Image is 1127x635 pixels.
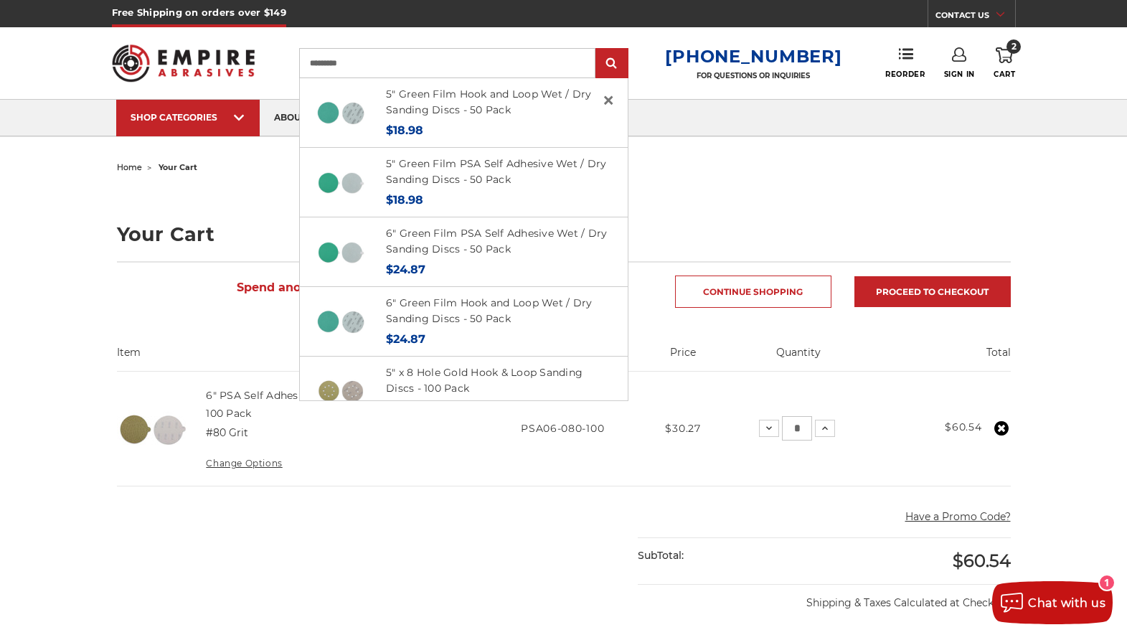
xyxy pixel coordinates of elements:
[386,366,583,395] a: 5" x 8 Hole Gold Hook & Loop Sanding Discs - 100 Pack
[665,71,841,80] p: FOR QUESTIONS OR INQUIRIES
[885,70,925,79] span: Reorder
[1100,575,1114,590] div: 1
[386,227,607,256] a: 6" Green Film PSA Self Adhesive Wet / Dry Sanding Discs - 50 Pack
[206,389,450,419] a: 6" PSA Self Adhesive Sanding Discs with Tabs - 100 Pack
[638,584,1010,611] p: Shipping & Taxes Calculated at Checkout
[994,70,1015,79] span: Cart
[521,422,604,435] span: PSA06-080-100
[945,420,981,433] strong: $60.54
[647,345,719,371] th: Price
[316,227,365,276] img: 6-inch 600-grit green film PSA disc with green polyester film backing for metal grinding and bare...
[675,276,831,308] a: Continue Shopping
[206,458,282,469] a: Change Options
[935,7,1015,27] a: CONTACT US
[316,367,365,415] img: 5 inch 8 hole gold velcro disc stack
[877,345,1010,371] th: Total
[602,86,615,114] span: ×
[944,70,975,79] span: Sign In
[782,416,812,441] input: 6" PSA Self Adhesive Sanding Discs with Tabs - 100 Pack Quantity:
[260,100,334,136] a: about us
[206,425,248,441] dd: #80 Grit
[994,47,1015,79] a: 2 Cart
[638,538,824,573] div: SubTotal:
[112,35,255,91] img: Empire Abrasives
[953,550,1011,571] span: $60.54
[316,297,365,346] img: 6-inch 60-grit green film hook and loop sanding discs with fast cutting aluminum oxide for coarse...
[117,162,142,172] a: home
[117,225,1011,244] h1: Your Cart
[386,157,606,187] a: 5" Green Film PSA Self Adhesive Wet / Dry Sanding Discs - 50 Pack
[905,509,1011,525] button: Have a Promo Code?
[316,88,365,137] img: Side-by-side 5-inch green film hook and loop sanding disc p60 grit and loop back
[386,332,425,346] span: $24.87
[117,345,478,371] th: Item
[386,263,425,276] span: $24.87
[1028,596,1105,610] span: Chat with us
[386,123,423,137] span: $18.98
[1006,39,1021,54] span: 2
[117,393,189,465] img: 6 inch psa sanding disc
[992,581,1113,624] button: Chat with us
[386,88,591,117] a: 5" Green Film Hook and Loop Wet / Dry Sanding Discs - 50 Pack
[386,296,592,326] a: 6" Green Film Hook and Loop Wet / Dry Sanding Discs - 50 Pack
[598,50,626,78] input: Submit
[854,276,1011,307] a: Proceed to checkout
[665,46,841,67] a: [PHONE_NUMBER]
[597,89,620,112] a: Close
[131,112,245,123] div: SHOP CATEGORIES
[237,281,539,294] span: Spend another $88.46 to qualify for free shipping!
[665,422,700,435] span: $30.27
[885,47,925,78] a: Reorder
[316,158,365,207] img: 5-inch 80-grit durable green film PSA disc for grinding and paint removal on coated surfaces
[719,345,877,371] th: Quantity
[159,162,197,172] span: your cart
[386,193,423,207] span: $18.98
